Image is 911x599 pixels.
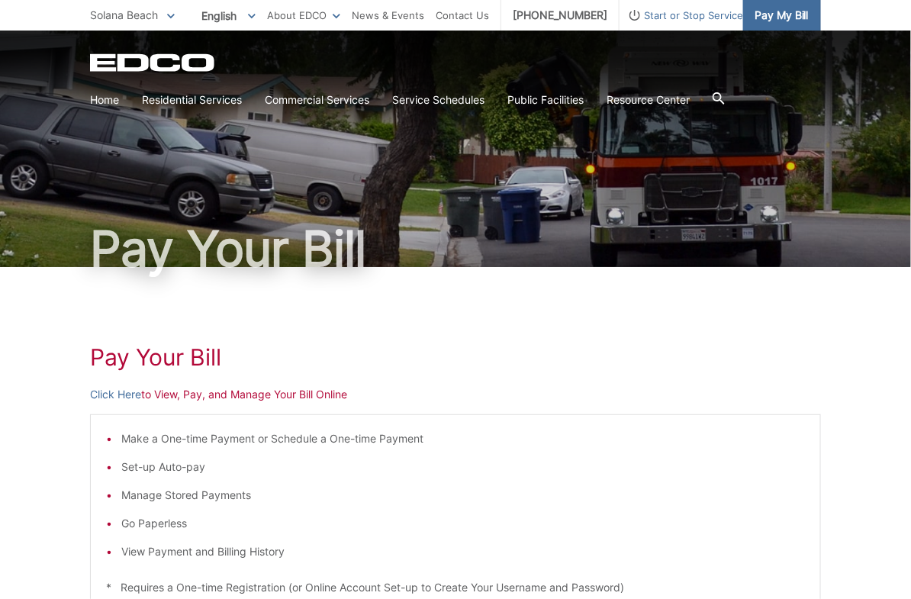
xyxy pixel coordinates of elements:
li: Set-up Auto-pay [121,459,805,475]
li: Manage Stored Payments [121,487,805,504]
a: Service Schedules [392,92,484,108]
a: Contact Us [436,7,489,24]
li: View Payment and Billing History [121,543,805,560]
h1: Pay Your Bill [90,343,821,371]
p: to View, Pay, and Manage Your Bill Online [90,386,821,403]
a: Residential Services [142,92,242,108]
p: * Requires a One-time Registration (or Online Account Set-up to Create Your Username and Password) [106,579,805,596]
a: Home [90,92,119,108]
h1: Pay Your Bill [90,224,821,273]
a: Commercial Services [265,92,369,108]
li: Make a One-time Payment or Schedule a One-time Payment [121,430,805,447]
a: Public Facilities [507,92,584,108]
span: Solana Beach [90,8,158,21]
span: English [190,3,267,28]
span: Pay My Bill [755,7,809,24]
a: Click Here [90,386,141,403]
li: Go Paperless [121,515,805,532]
a: EDCD logo. Return to the homepage. [90,53,217,72]
a: Resource Center [607,92,690,108]
a: About EDCO [267,7,340,24]
a: News & Events [352,7,424,24]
